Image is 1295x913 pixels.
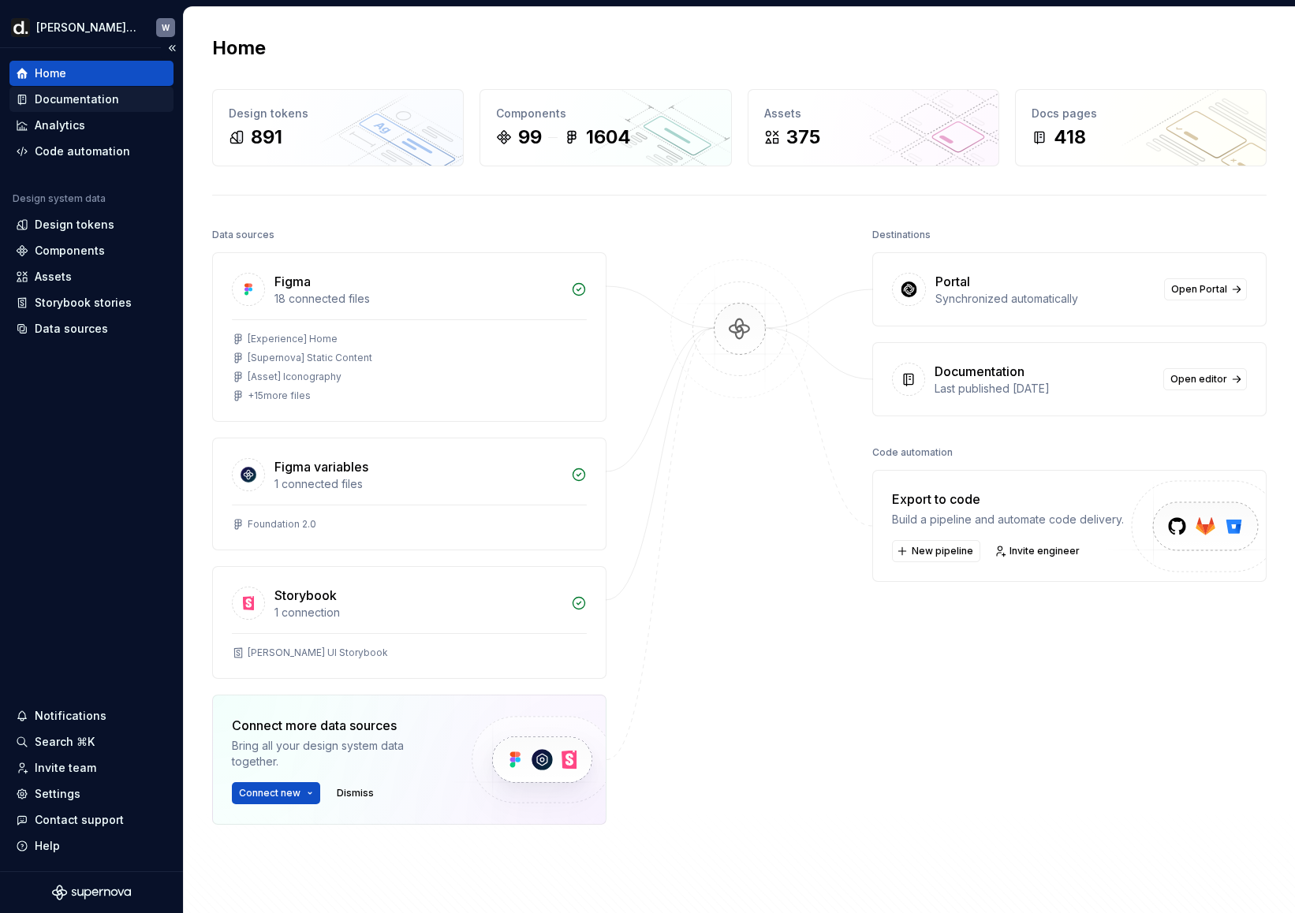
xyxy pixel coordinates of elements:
a: Invite engineer [990,540,1087,562]
div: 18 connected files [274,291,562,307]
a: Assets375 [748,89,999,166]
div: Design system data [13,192,106,205]
div: Assets [35,269,72,285]
a: Storybook stories [9,290,174,315]
div: Figma variables [274,457,368,476]
div: 1604 [586,125,631,150]
div: Components [35,243,105,259]
button: Help [9,833,174,859]
a: Components991604 [480,89,731,166]
a: Data sources [9,316,174,341]
div: Storybook stories [35,295,132,311]
div: Build a pipeline and automate code delivery. [892,512,1124,527]
button: New pipeline [892,540,980,562]
div: Last published [DATE] [935,381,1154,397]
div: Notifications [35,708,106,724]
a: Design tokens891 [212,89,464,166]
a: Documentation [9,87,174,112]
img: b918d911-6884-482e-9304-cbecc30deec6.png [11,18,30,37]
a: Open editor [1163,368,1247,390]
div: 891 [251,125,282,150]
div: [Asset] Iconography [248,371,341,383]
div: Code automation [872,442,953,464]
div: Search ⌘K [35,734,95,750]
button: Search ⌘K [9,729,174,755]
div: Figma [274,272,311,291]
div: Code automation [35,143,130,159]
div: 99 [518,125,542,150]
a: Invite team [9,755,174,781]
button: Notifications [9,703,174,729]
a: Settings [9,781,174,807]
div: [PERSON_NAME] UI [36,20,137,35]
div: Connect more data sources [232,716,445,735]
button: Connect new [232,782,320,804]
div: Export to code [892,490,1124,509]
a: Components [9,238,174,263]
div: Assets [764,106,983,121]
div: Bring all your design system data together. [232,738,445,770]
div: W [162,21,170,34]
a: Design tokens [9,212,174,237]
div: Foundation 2.0 [248,518,316,531]
div: Help [35,838,60,854]
div: 1 connected files [274,476,562,492]
h2: Home [212,35,266,61]
div: Docs pages [1032,106,1250,121]
div: Components [496,106,715,121]
a: Analytics [9,113,174,138]
div: Invite team [35,760,96,776]
span: Open editor [1170,373,1227,386]
div: Contact support [35,812,124,828]
div: Settings [35,786,80,802]
div: Data sources [212,224,274,246]
a: Storybook1 connection[PERSON_NAME] UI Storybook [212,566,606,679]
div: [Supernova] Static Content [248,352,372,364]
span: Invite engineer [1010,545,1080,557]
div: Synchronized automatically [935,291,1155,307]
div: Destinations [872,224,931,246]
div: Data sources [35,321,108,337]
div: Documentation [935,362,1024,381]
div: Documentation [35,91,119,107]
a: Home [9,61,174,86]
div: Storybook [274,586,337,605]
div: [Experience] Home [248,333,338,345]
a: Docs pages418 [1015,89,1267,166]
div: [PERSON_NAME] UI Storybook [248,647,388,659]
div: Portal [935,272,970,291]
div: + 15 more files [248,389,311,402]
button: [PERSON_NAME] UIW [3,10,180,44]
button: Contact support [9,807,174,833]
a: Open Portal [1164,278,1247,300]
div: Design tokens [229,106,447,121]
div: 375 [786,125,820,150]
div: Analytics [35,117,85,133]
a: Code automation [9,139,174,164]
span: Open Portal [1171,283,1227,296]
button: Collapse sidebar [161,37,183,59]
div: Home [35,65,66,81]
span: New pipeline [912,545,973,557]
span: Dismiss [337,787,374,799]
div: Design tokens [35,217,114,233]
svg: Supernova Logo [52,885,131,900]
button: Dismiss [330,782,381,804]
div: 1 connection [274,605,562,620]
div: 418 [1054,125,1086,150]
a: Figma variables1 connected filesFoundation 2.0 [212,438,606,550]
span: Connect new [239,787,300,799]
a: Assets [9,264,174,289]
a: Figma18 connected files[Experience] Home[Supernova] Static Content[Asset] Iconography+15more files [212,252,606,422]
